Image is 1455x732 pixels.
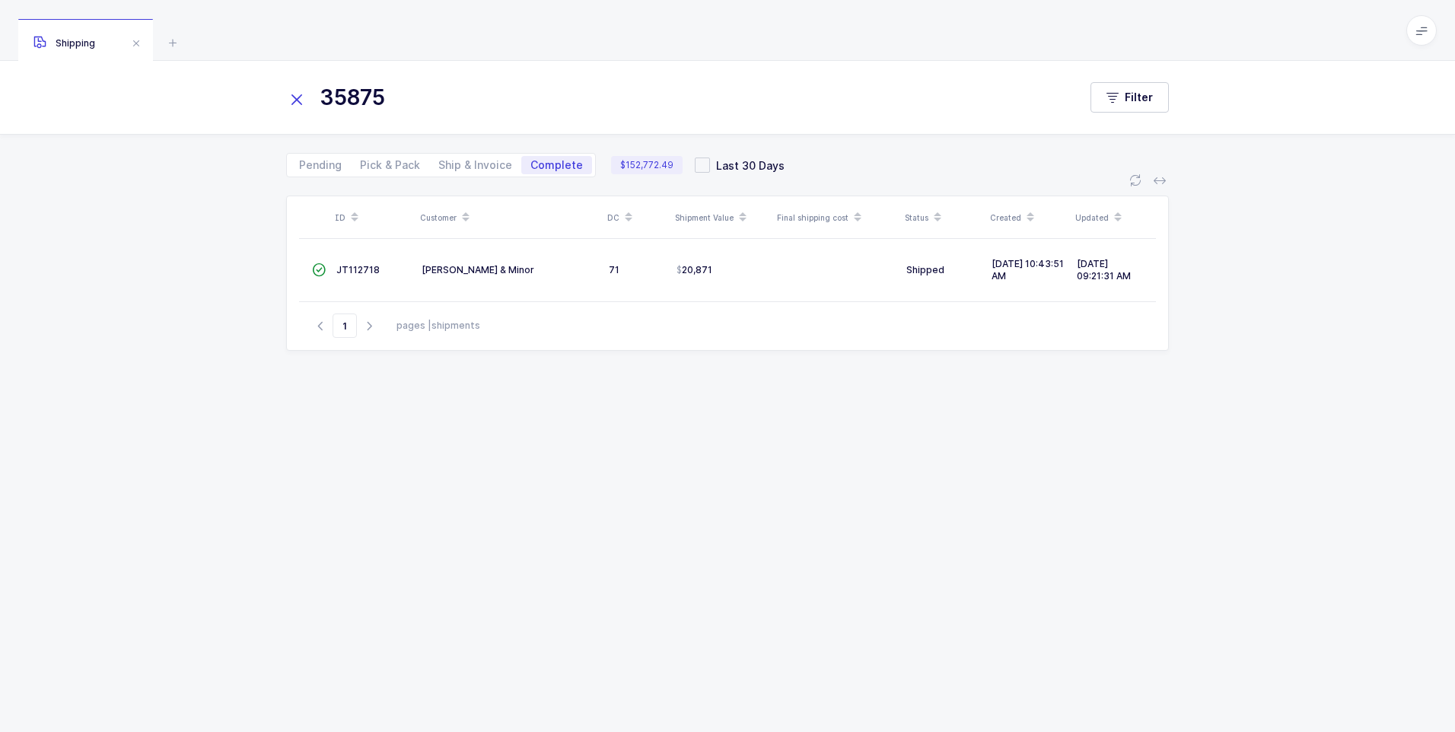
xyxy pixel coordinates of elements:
[286,79,1060,116] input: Search for Shipments...
[335,205,411,231] div: ID
[777,205,896,231] div: Final shipping cost
[530,160,583,170] span: Complete
[333,313,357,338] span: Go to
[299,160,342,170] span: Pending
[710,158,785,173] span: Last 30 Days
[906,264,979,276] div: Shipped
[312,264,326,275] span: 
[905,205,981,231] div: Status
[420,205,598,231] div: Customer
[33,37,95,49] span: Shipping
[677,264,712,276] span: 20,871
[1125,90,1153,105] span: Filter
[336,264,380,275] span: JT112718
[607,205,666,231] div: DC
[396,319,480,333] div: pages | shipments
[609,264,619,275] span: 71
[675,205,768,231] div: Shipment Value
[1090,82,1169,113] button: Filter
[360,160,420,170] span: Pick & Pack
[992,258,1064,282] span: [DATE] 10:43:51 AM
[438,160,512,170] span: Ship & Invoice
[990,205,1066,231] div: Created
[611,156,683,174] span: $152,772.49
[422,264,534,275] span: [PERSON_NAME] & Minor
[1077,258,1131,282] span: [DATE] 09:21:31 AM
[1075,205,1151,231] div: Updated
